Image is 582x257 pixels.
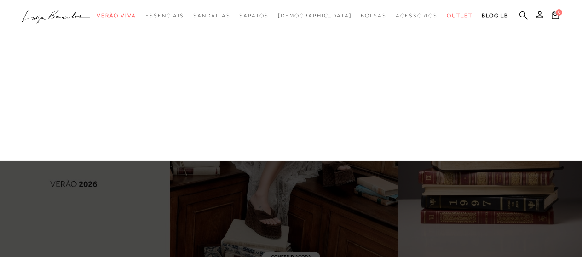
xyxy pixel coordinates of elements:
a: categoryNavScreenReaderText [97,7,136,24]
span: Verão Viva [97,12,136,19]
span: Bolsas [361,12,386,19]
span: 0 [556,9,562,16]
a: categoryNavScreenReaderText [396,7,438,24]
a: categoryNavScreenReaderText [193,7,230,24]
span: Sapatos [239,12,268,19]
a: categoryNavScreenReaderText [145,7,184,24]
span: Acessórios [396,12,438,19]
span: BLOG LB [482,12,508,19]
span: [DEMOGRAPHIC_DATA] [278,12,352,19]
a: categoryNavScreenReaderText [239,7,268,24]
a: categoryNavScreenReaderText [447,7,473,24]
button: 0 [549,10,562,23]
span: Sandálias [193,12,230,19]
a: BLOG LB [482,7,508,24]
span: Essenciais [145,12,184,19]
a: noSubCategoriesText [278,7,352,24]
a: categoryNavScreenReaderText [361,7,386,24]
span: Outlet [447,12,473,19]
